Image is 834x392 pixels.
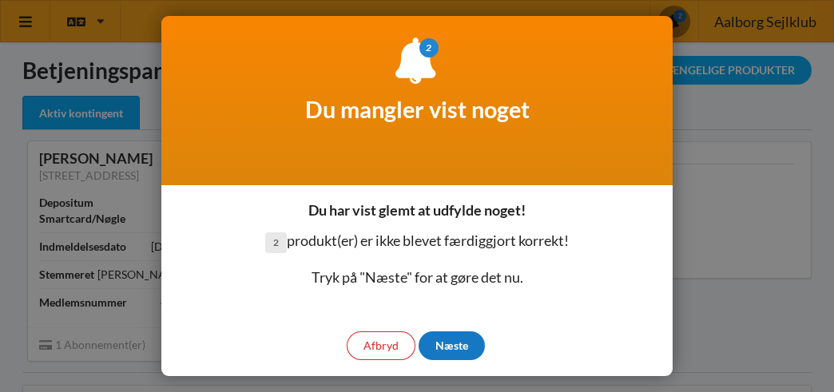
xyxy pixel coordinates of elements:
p: produkt(er) er ikke blevet færdiggjort korrekt! [265,231,569,253]
div: Næste [419,331,485,360]
p: Tryk på "Næste" for at gøre det nu. [265,267,569,288]
h3: Du har vist glemt at udfylde noget! [308,201,526,220]
span: 2 [265,232,287,253]
div: Afbryd [347,331,415,360]
i: 2 [419,38,439,57]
